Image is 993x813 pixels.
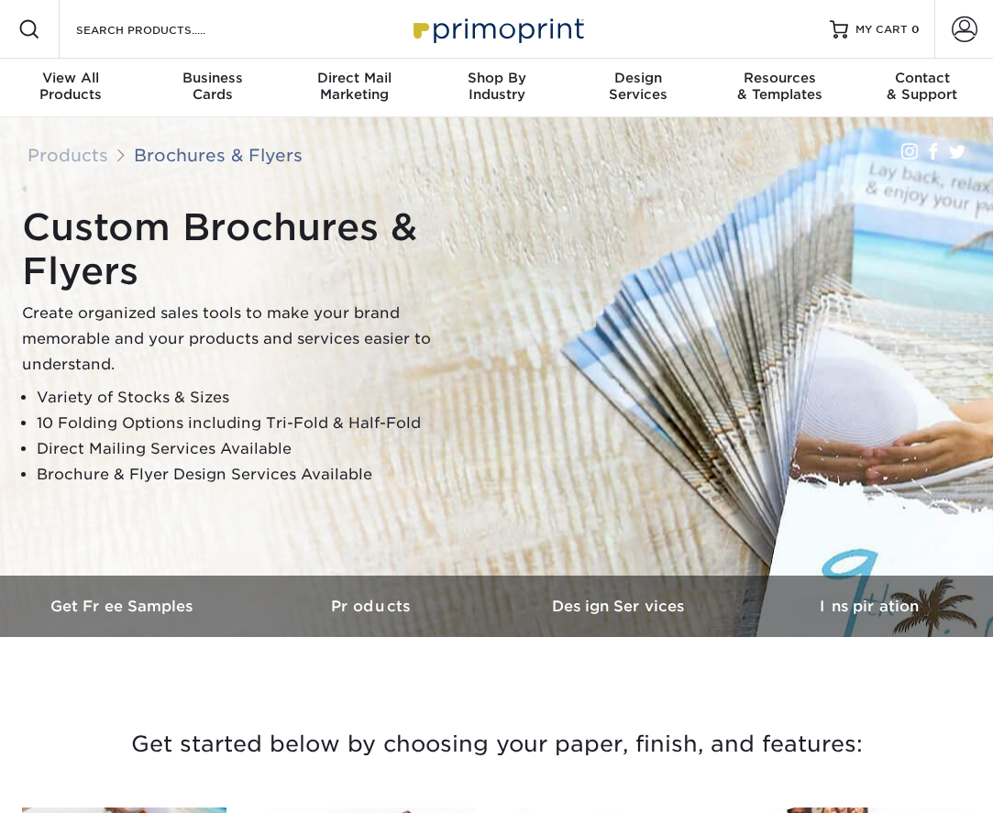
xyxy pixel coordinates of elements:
[497,598,745,615] h3: Design Services
[142,59,284,117] a: BusinessCards
[14,703,979,786] h3: Get started below by choosing your paper, finish, and features:
[745,576,993,637] a: Inspiration
[425,70,568,86] span: Shop By
[710,70,852,103] div: & Templates
[851,59,993,117] a: Contact& Support
[568,59,710,117] a: DesignServices
[248,598,497,615] h3: Products
[425,59,568,117] a: Shop ByIndustry
[568,70,710,103] div: Services
[568,70,710,86] span: Design
[248,576,497,637] a: Products
[22,301,480,378] p: Create organized sales tools to make your brand memorable and your products and services easier t...
[745,598,993,615] h3: Inspiration
[851,70,993,86] span: Contact
[855,22,908,38] span: MY CART
[425,70,568,103] div: Industry
[37,462,480,488] li: Brochure & Flyer Design Services Available
[283,70,425,86] span: Direct Mail
[22,205,480,293] h1: Custom Brochures & Flyers
[851,70,993,103] div: & Support
[405,9,589,49] img: Primoprint
[37,436,480,462] li: Direct Mailing Services Available
[37,385,480,411] li: Variety of Stocks & Sizes
[74,18,253,40] input: SEARCH PRODUCTS.....
[911,23,920,36] span: 0
[28,145,108,165] a: Products
[283,59,425,117] a: Direct MailMarketing
[283,70,425,103] div: Marketing
[710,70,852,86] span: Resources
[134,145,303,165] a: Brochures & Flyers
[142,70,284,103] div: Cards
[37,411,480,436] li: 10 Folding Options including Tri-Fold & Half-Fold
[710,59,852,117] a: Resources& Templates
[497,576,745,637] a: Design Services
[142,70,284,86] span: Business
